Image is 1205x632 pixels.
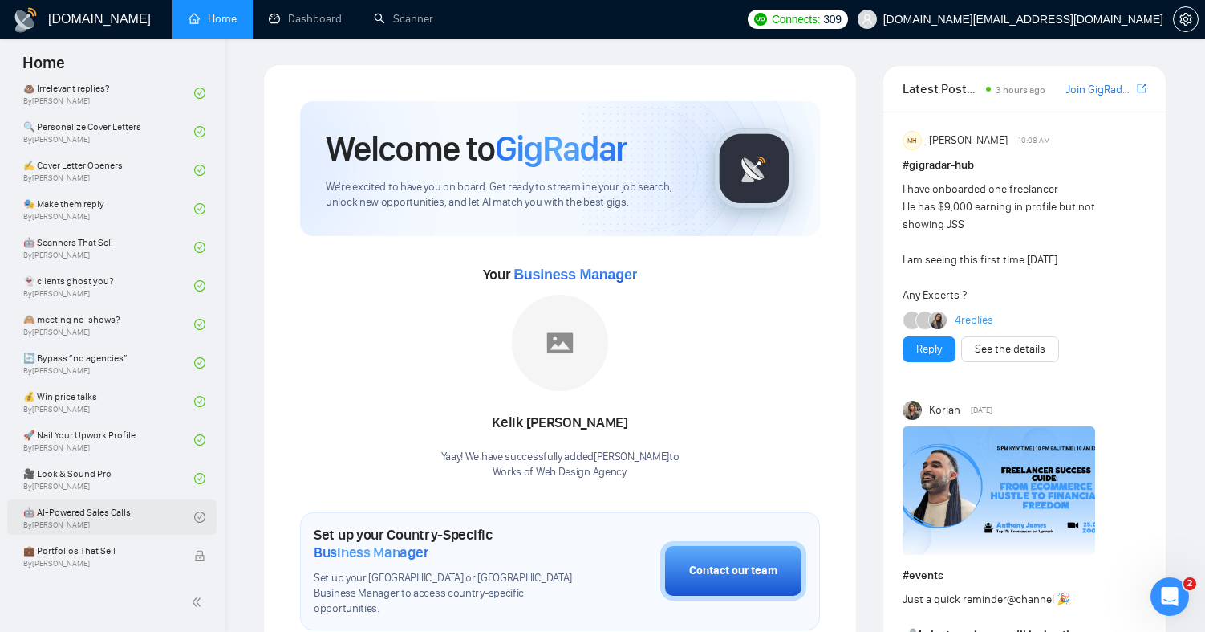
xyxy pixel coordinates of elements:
[194,512,205,523] span: check-circle
[314,544,428,561] span: Business Manager
[10,51,78,85] span: Home
[1057,593,1070,606] span: 🎉
[23,559,177,569] span: By [PERSON_NAME]
[194,203,205,214] span: check-circle
[903,567,1146,585] h1: # events
[823,10,841,28] span: 309
[326,180,688,210] span: We're excited to have you on board. Get ready to streamline your job search, unlock new opportuni...
[23,422,194,458] a: 🚀 Nail Your Upwork ProfileBy[PERSON_NAME]
[194,434,205,446] span: check-circle
[903,79,981,99] span: Latest Posts from the GigRadar Community
[23,230,194,265] a: 🤖 Scanners That SellBy[PERSON_NAME]
[1137,82,1146,95] span: export
[903,336,955,362] button: Reply
[483,266,638,283] span: Your
[314,526,580,561] h1: Set up your Country-Specific
[1137,81,1146,96] a: export
[660,541,806,601] button: Contact our team
[754,13,767,26] img: upwork-logo.png
[23,345,194,381] a: 🔄 Bypass “no agencies”By[PERSON_NAME]
[903,157,1146,174] h1: # gigradar-hub
[23,384,194,419] a: 💰 Win price talksBy[PERSON_NAME]
[1183,577,1196,590] span: 2
[23,75,194,111] a: 💩 Irrelevant replies?By[PERSON_NAME]
[191,594,207,610] span: double-left
[862,14,873,25] span: user
[955,312,993,328] a: 4replies
[194,88,205,99] span: check-circle
[194,165,205,176] span: check-circle
[23,153,194,188] a: ✍️ Cover Letter OpenersBy[PERSON_NAME]
[689,562,777,580] div: Contact our team
[714,128,794,209] img: gigradar-logo.png
[194,396,205,407] span: check-circle
[194,280,205,292] span: check-circle
[1150,577,1189,616] iframe: Intercom live chat
[23,191,194,226] a: 🎭 Make them replyBy[PERSON_NAME]
[23,461,194,496] a: 🎥 Look & Sound ProBy[PERSON_NAME]
[903,401,922,420] img: Korlan
[513,267,637,283] span: Business Manager
[929,312,947,329] img: Mariia Heshka
[23,268,194,304] a: 👻 clients ghost you?By[PERSON_NAME]
[314,571,580,617] span: Set up your [GEOGRAPHIC_DATA] or [GEOGRAPHIC_DATA] Business Manager to access country-specific op...
[772,10,820,28] span: Connects:
[269,12,342,26] a: dashboardDashboard
[441,450,680,480] div: Yaay! We have successfully added [PERSON_NAME] to
[194,242,205,253] span: check-circle
[374,12,433,26] a: searchScanner
[975,340,1045,358] a: See the details
[23,114,194,149] a: 🔍 Personalize Cover LettersBy[PERSON_NAME]
[23,499,194,535] a: 🤖 AI-Powered Sales CallsBy[PERSON_NAME]
[916,340,942,358] a: Reply
[194,319,205,330] span: check-circle
[961,336,1059,362] button: See the details
[194,550,205,561] span: lock
[1007,593,1054,606] span: @channel
[326,127,627,170] h1: Welcome to
[996,84,1045,96] span: 3 hours ago
[1174,13,1198,26] span: setting
[495,127,627,170] span: GigRadar
[1018,133,1050,148] span: 10:08 AM
[929,402,960,419] span: Korlan
[194,473,205,484] span: check-circle
[441,465,680,480] p: Works of Web Design Agency .
[23,307,194,342] a: 🙈 meeting no-shows?By[PERSON_NAME]
[1173,13,1199,26] a: setting
[23,543,177,559] span: 💼 Portfolios That Sell
[903,132,921,149] div: MH
[929,132,1008,149] span: [PERSON_NAME]
[971,403,992,418] span: [DATE]
[903,426,1095,555] img: F09H8TEEYJG-Anthony%20James.png
[189,12,237,26] a: homeHome
[13,7,39,33] img: logo
[512,295,608,391] img: placeholder.png
[903,181,1097,304] div: I have onboarded one freelancer He has $9,000 earning in profile but not showing JSS I am seeing ...
[441,410,680,437] div: Kelik [PERSON_NAME]
[194,357,205,369] span: check-circle
[1065,81,1134,99] a: Join GigRadar Slack Community
[1173,6,1199,32] button: setting
[194,126,205,137] span: check-circle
